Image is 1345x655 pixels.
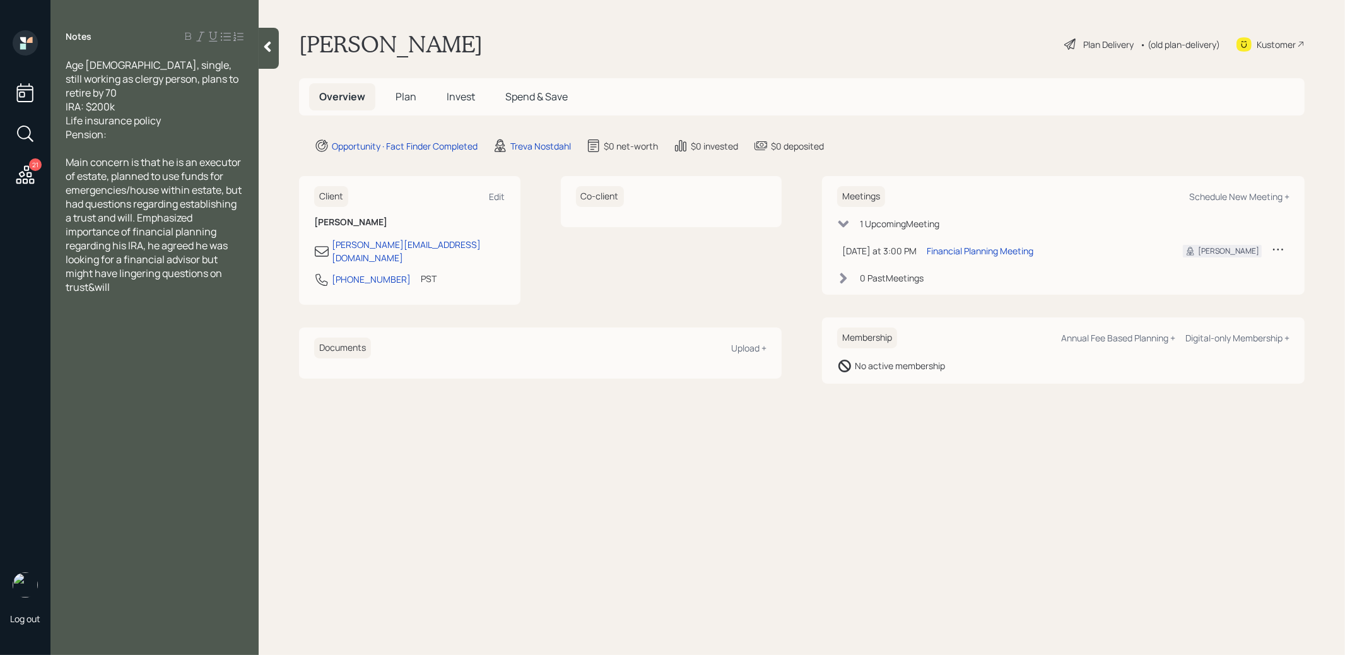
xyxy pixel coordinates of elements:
[837,186,885,207] h6: Meetings
[731,342,766,354] div: Upload +
[860,271,924,285] div: 0 Past Meeting s
[1061,332,1175,344] div: Annual Fee Based Planning +
[319,90,365,103] span: Overview
[1083,38,1134,51] div: Plan Delivery
[66,155,244,294] span: Main concern is that he is an executor of estate, planned to use funds for emergencies/house with...
[604,139,658,153] div: $0 net-worth
[1189,191,1289,203] div: Schedule New Meeting +
[505,90,568,103] span: Spend & Save
[837,327,897,348] h6: Membership
[332,273,411,286] div: [PHONE_NUMBER]
[396,90,416,103] span: Plan
[860,217,939,230] div: 1 Upcoming Meeting
[1198,245,1259,257] div: [PERSON_NAME]
[421,272,437,285] div: PST
[314,338,371,358] h6: Documents
[1140,38,1220,51] div: • (old plan-delivery)
[66,58,240,141] span: Age [DEMOGRAPHIC_DATA], single, still working as clergy person, plans to retire by 70 IRA: $200k ...
[691,139,738,153] div: $0 invested
[842,244,917,257] div: [DATE] at 3:00 PM
[13,572,38,598] img: treva-nostdahl-headshot.png
[1185,332,1289,344] div: Digital-only Membership +
[299,30,483,58] h1: [PERSON_NAME]
[29,158,42,171] div: 21
[927,244,1033,257] div: Financial Planning Meeting
[66,30,91,43] label: Notes
[447,90,475,103] span: Invest
[314,186,348,207] h6: Client
[332,139,478,153] div: Opportunity · Fact Finder Completed
[1257,38,1296,51] div: Kustomer
[332,238,505,264] div: [PERSON_NAME][EMAIL_ADDRESS][DOMAIN_NAME]
[771,139,824,153] div: $0 deposited
[314,217,505,228] h6: [PERSON_NAME]
[576,186,624,207] h6: Co-client
[510,139,571,153] div: Treva Nostdahl
[10,613,40,625] div: Log out
[490,191,505,203] div: Edit
[855,359,945,372] div: No active membership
